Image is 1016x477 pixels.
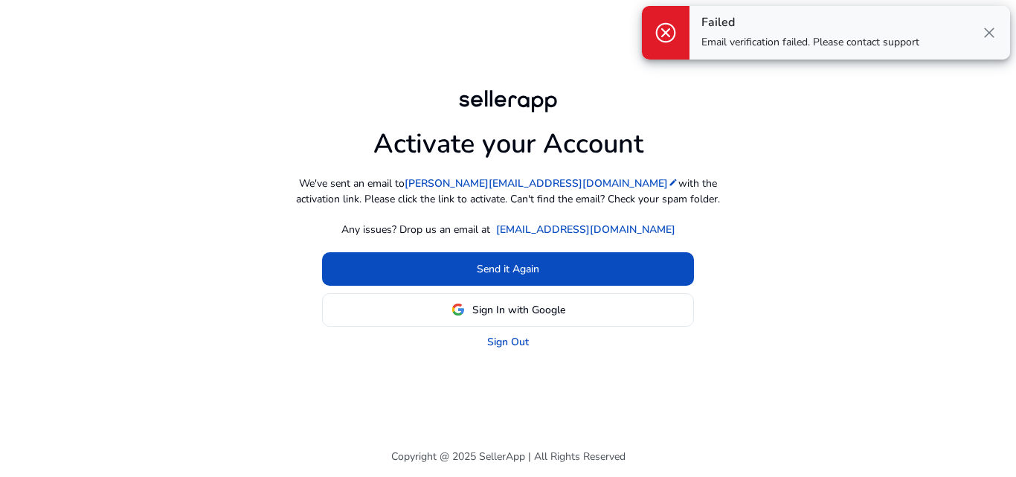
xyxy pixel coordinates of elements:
[487,334,529,350] a: Sign Out
[701,35,919,50] p: Email verification failed. Please contact support
[477,261,539,277] span: Send it Again
[322,252,694,286] button: Send it Again
[668,177,678,188] mat-icon: edit
[980,24,998,42] span: close
[405,176,678,191] a: [PERSON_NAME][EMAIL_ADDRESS][DOMAIN_NAME]
[701,16,919,30] h4: Failed
[654,21,678,45] span: cancel
[341,222,490,237] p: Any issues? Drop us an email at
[472,302,565,318] span: Sign In with Google
[285,176,731,207] p: We've sent an email to with the activation link. Please click the link to activate. Can't find th...
[451,303,465,316] img: google-logo.svg
[322,293,694,327] button: Sign In with Google
[496,222,675,237] a: [EMAIL_ADDRESS][DOMAIN_NAME]
[373,116,643,160] h1: Activate your Account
